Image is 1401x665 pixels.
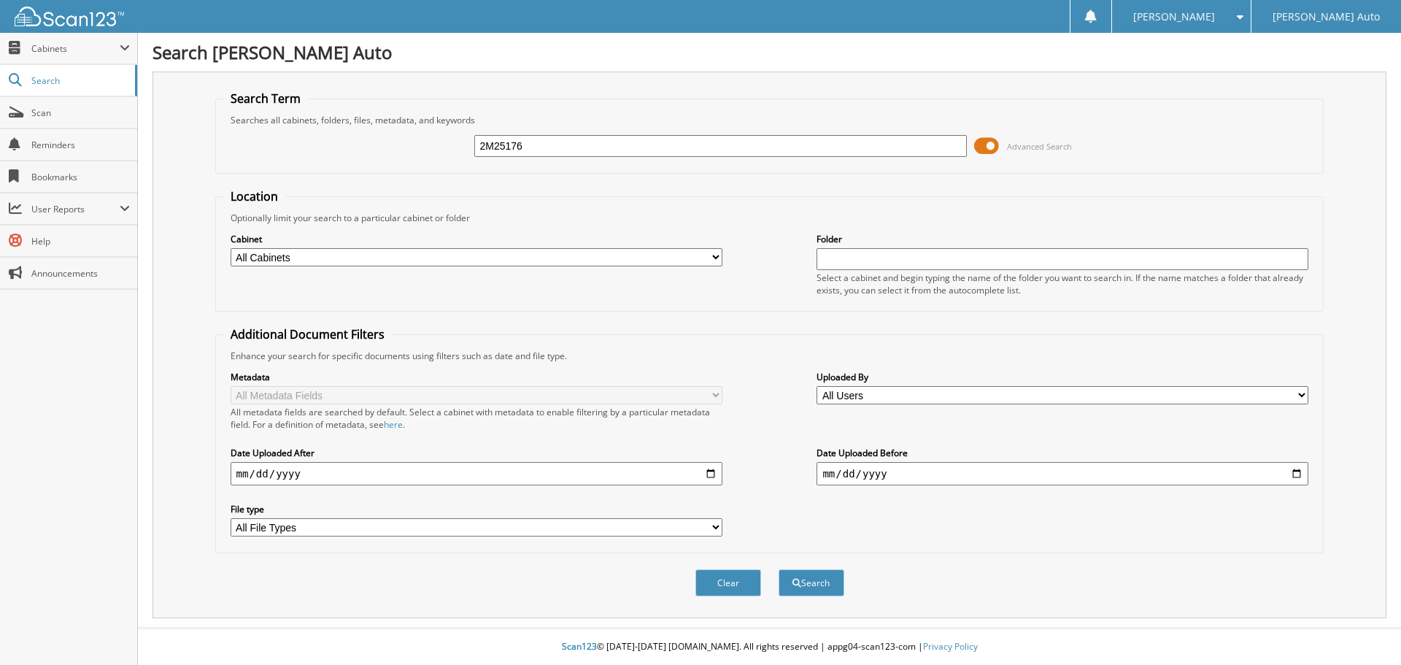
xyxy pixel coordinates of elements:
label: Cabinet [231,233,722,245]
div: Enhance your search for specific documents using filters such as date and file type. [223,350,1316,362]
legend: Additional Document Filters [223,326,392,342]
span: Scan123 [562,640,597,653]
label: Date Uploaded After [231,447,722,459]
span: Scan [31,107,130,119]
button: Search [779,569,844,596]
input: start [231,462,722,485]
span: Search [31,74,128,87]
label: Date Uploaded Before [817,447,1308,459]
div: Select a cabinet and begin typing the name of the folder you want to search in. If the name match... [817,272,1308,296]
label: Uploaded By [817,371,1308,383]
legend: Location [223,188,285,204]
span: Bookmarks [31,171,130,183]
img: scan123-logo-white.svg [15,7,124,26]
span: [PERSON_NAME] Auto [1273,12,1380,21]
input: end [817,462,1308,485]
h1: Search [PERSON_NAME] Auto [153,40,1386,64]
button: Clear [695,569,761,596]
span: Cabinets [31,42,120,55]
label: File type [231,503,722,515]
span: [PERSON_NAME] [1133,12,1215,21]
label: Metadata [231,371,722,383]
iframe: Chat Widget [1328,595,1401,665]
div: © [DATE]-[DATE] [DOMAIN_NAME]. All rights reserved | appg04-scan123-com | [138,629,1401,665]
span: Announcements [31,267,130,280]
div: Optionally limit your search to a particular cabinet or folder [223,212,1316,224]
label: Folder [817,233,1308,245]
span: User Reports [31,203,120,215]
legend: Search Term [223,91,308,107]
div: Searches all cabinets, folders, files, metadata, and keywords [223,114,1316,126]
span: Help [31,235,130,247]
a: here [384,418,403,431]
div: All metadata fields are searched by default. Select a cabinet with metadata to enable filtering b... [231,406,722,431]
span: Reminders [31,139,130,151]
span: Advanced Search [1007,141,1072,152]
a: Privacy Policy [923,640,978,653]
